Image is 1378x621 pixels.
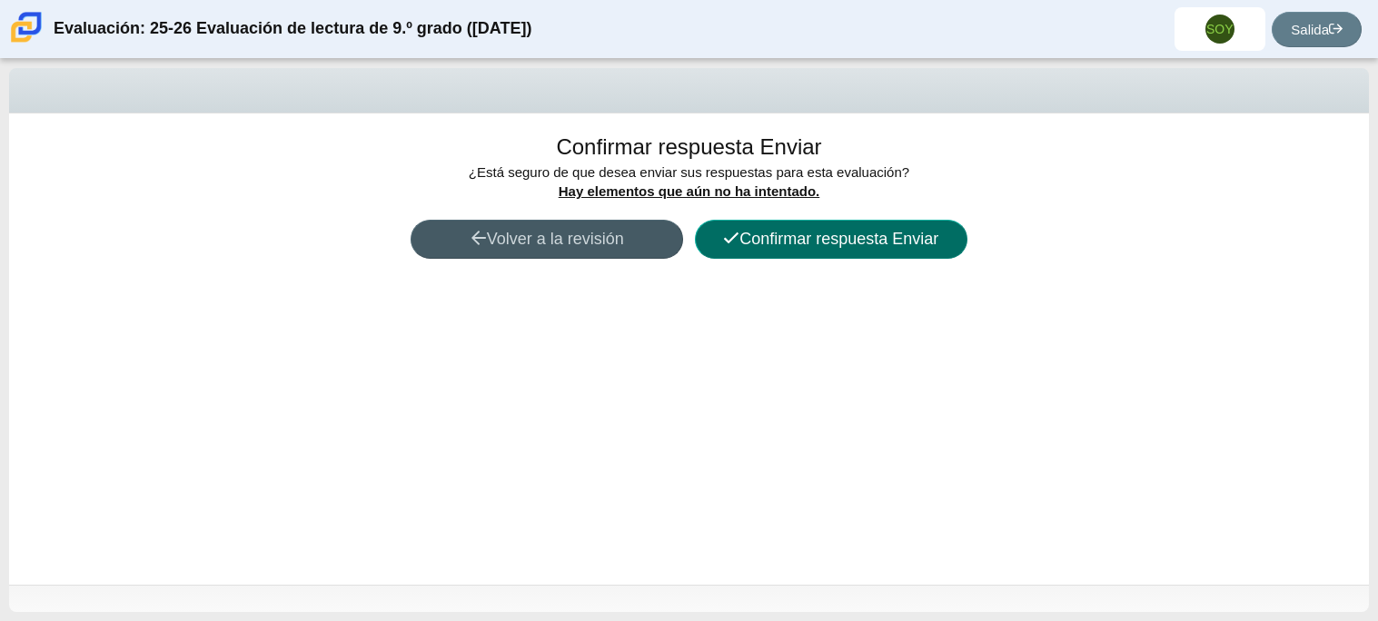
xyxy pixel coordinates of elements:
[556,134,821,159] font: Confirmar respuesta Enviar
[695,220,967,259] button: Confirmar respuesta Enviar
[1206,22,1234,36] font: SOY
[7,34,45,49] a: Escuela Carmen de Ciencia y Tecnología
[1272,12,1362,47] a: Salida
[7,8,45,46] img: Escuela Carmen de Ciencia y Tecnología
[487,230,624,248] font: Volver a la revisión
[1291,22,1329,37] font: Salida
[469,164,909,180] font: ¿Está seguro de que desea enviar sus respuestas para esta evaluación?
[559,183,820,199] font: Hay elementos que aún no ha intentado.
[411,220,683,259] button: Volver a la revisión
[54,19,531,37] font: Evaluación: 25-26 Evaluación de lectura de 9.º grado ([DATE])
[739,230,938,248] font: Confirmar respuesta Enviar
